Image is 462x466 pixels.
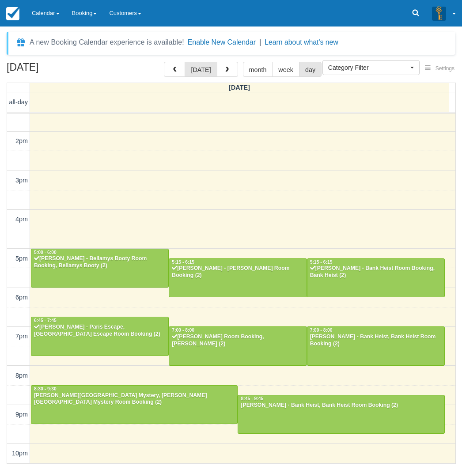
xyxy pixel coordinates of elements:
div: [PERSON_NAME] - Paris Escape, [GEOGRAPHIC_DATA] Escape Room Booking (2) [34,324,166,338]
span: 8:30 - 9:30 [34,386,57,391]
span: 4pm [15,216,28,223]
img: A3 [432,6,446,20]
a: 5:15 - 6:15[PERSON_NAME] - Bank Heist Room Booking, Bank Heist (2) [307,258,445,297]
span: Settings [435,65,454,72]
a: 5:15 - 6:15[PERSON_NAME] - [PERSON_NAME] Room Booking (2) [169,258,307,297]
span: 8:45 - 9:45 [241,396,263,401]
button: day [299,62,322,77]
span: Category Filter [328,63,408,72]
span: 9pm [15,411,28,418]
span: 6:45 - 7:45 [34,318,57,323]
a: 5:00 - 6:00[PERSON_NAME] - Bellamys Booty Room Booking, Bellamys Booty (2) [31,249,169,288]
button: Settings [420,62,460,75]
button: Category Filter [322,60,420,75]
span: 7pm [15,333,28,340]
a: 7:00 - 8:00[PERSON_NAME] Room Booking, [PERSON_NAME] (2) [169,326,307,365]
span: 5:15 - 6:15 [172,260,194,265]
a: 8:45 - 9:45[PERSON_NAME] - Bank Heist, Bank Heist Room Booking (2) [238,395,444,434]
button: [DATE] [185,62,217,77]
div: [PERSON_NAME] - [PERSON_NAME] Room Booking (2) [171,265,304,279]
span: 5pm [15,255,28,262]
a: 8:30 - 9:30[PERSON_NAME][GEOGRAPHIC_DATA] Mystery, [PERSON_NAME][GEOGRAPHIC_DATA] Mystery Room Bo... [31,385,238,424]
span: 3pm [15,177,28,184]
div: [PERSON_NAME][GEOGRAPHIC_DATA] Mystery, [PERSON_NAME][GEOGRAPHIC_DATA] Mystery Room Booking (2) [34,392,235,406]
div: [PERSON_NAME] - Bank Heist Room Booking, Bank Heist (2) [310,265,442,279]
span: all-day [9,99,28,106]
span: | [259,38,261,46]
button: month [243,62,273,77]
div: [PERSON_NAME] - Bank Heist, Bank Heist Room Booking (2) [310,333,442,348]
a: 7:00 - 8:00[PERSON_NAME] - Bank Heist, Bank Heist Room Booking (2) [307,326,445,365]
h2: [DATE] [7,62,118,78]
span: [DATE] [229,84,250,91]
span: 7:00 - 8:00 [310,328,333,333]
button: week [272,62,299,77]
span: 10pm [12,450,28,457]
div: [PERSON_NAME] - Bellamys Booty Room Booking, Bellamys Booty (2) [34,255,166,269]
a: 6:45 - 7:45[PERSON_NAME] - Paris Escape, [GEOGRAPHIC_DATA] Escape Room Booking (2) [31,317,169,356]
span: 5:00 - 6:00 [34,250,57,255]
span: 8pm [15,372,28,379]
span: 5:15 - 6:15 [310,260,333,265]
span: 2pm [15,137,28,144]
span: 7:00 - 8:00 [172,328,194,333]
div: A new Booking Calendar experience is available! [30,37,184,48]
img: checkfront-main-nav-mini-logo.png [6,7,19,20]
div: [PERSON_NAME] Room Booking, [PERSON_NAME] (2) [171,333,304,348]
button: Enable New Calendar [188,38,256,47]
div: [PERSON_NAME] - Bank Heist, Bank Heist Room Booking (2) [240,402,442,409]
span: 6pm [15,294,28,301]
a: Learn about what's new [265,38,338,46]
